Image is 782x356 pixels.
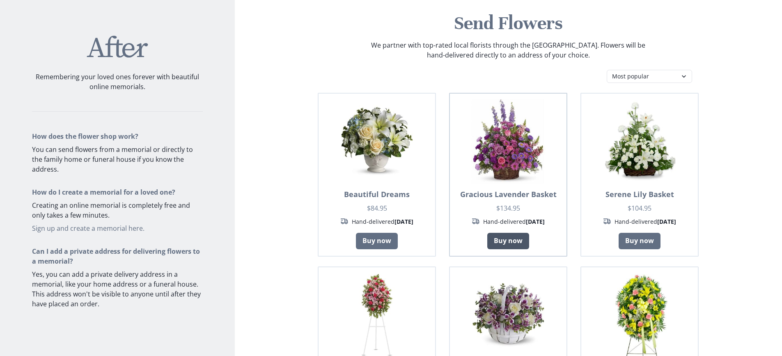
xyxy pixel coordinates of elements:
h3: How do I create a memorial for a loved one? [32,187,203,197]
p: Yes, you can add a private delivery address in a memorial, like your home address or a funeral ho... [32,269,203,309]
p: We partner with top-rated local florists through the [GEOGRAPHIC_DATA]. Flowers will be hand-deli... [370,40,646,60]
p: Creating an online memorial is completely free and only takes a few minutes. [32,200,203,220]
p: Remembering your loved ones forever with beautiful online memorials. [32,72,203,92]
a: Buy now [619,233,660,249]
p: You can send flowers from a memorial or directly to the family home or funeral house if you know ... [32,145,203,174]
h1: Send Flowers [241,11,776,35]
select: Category filter [607,70,692,83]
a: Sign up and create a memorial here. [32,224,144,233]
h3: How does the flower shop work? [32,131,203,141]
a: Buy now [356,233,398,249]
h3: Can I add a private address for delivering flowers to a memorial? [32,246,203,266]
a: Buy now [487,233,529,249]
